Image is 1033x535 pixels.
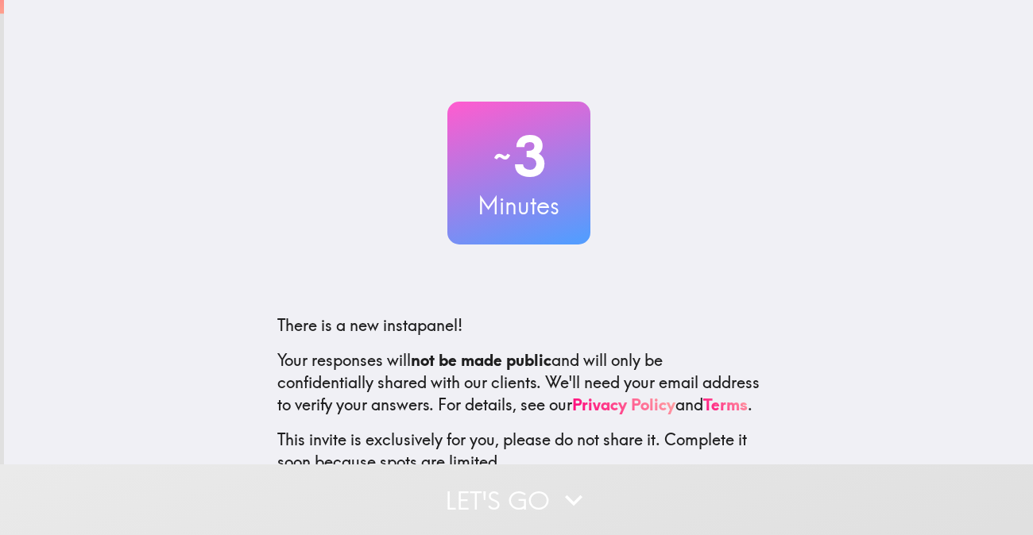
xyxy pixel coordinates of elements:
[277,315,462,335] span: There is a new instapanel!
[411,350,551,370] b: not be made public
[703,395,748,414] a: Terms
[572,395,675,414] a: Privacy Policy
[277,349,760,416] p: Your responses will and will only be confidentially shared with our clients. We'll need your emai...
[491,133,513,180] span: ~
[447,124,590,189] h2: 3
[447,189,590,222] h3: Minutes
[277,429,760,473] p: This invite is exclusively for you, please do not share it. Complete it soon because spots are li...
